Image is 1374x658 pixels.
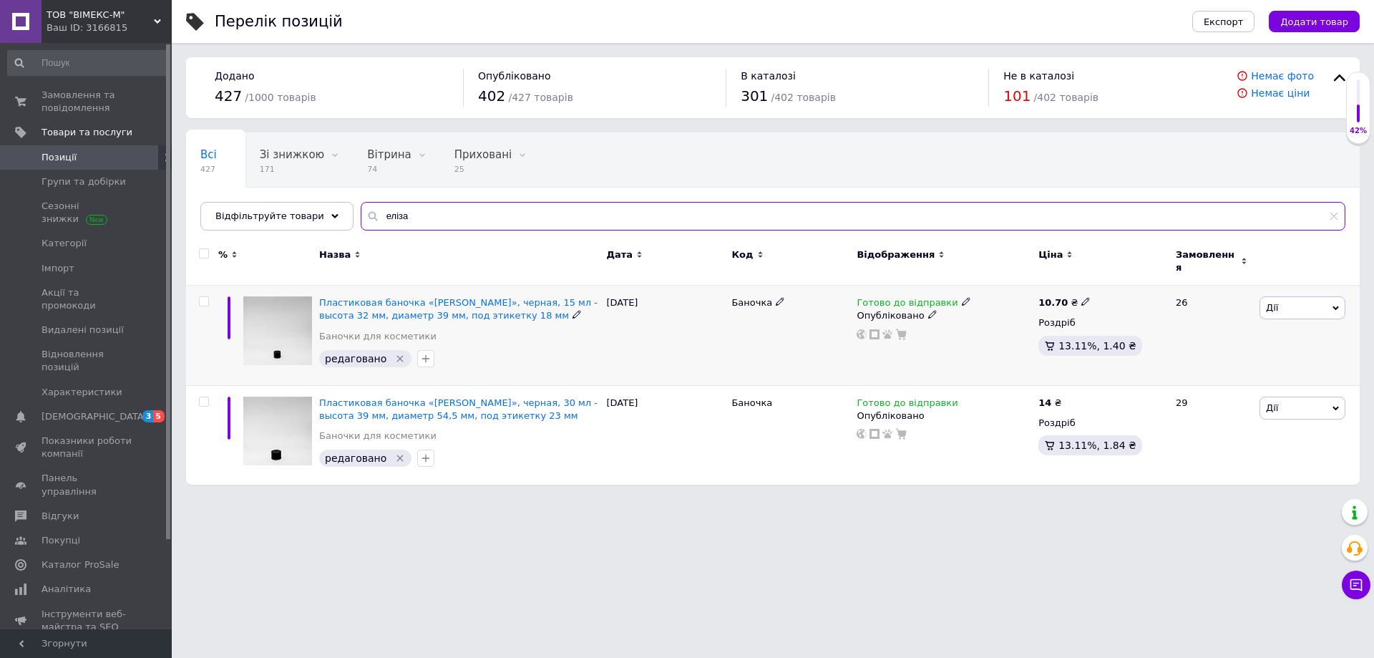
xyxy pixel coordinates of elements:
[42,286,132,312] span: Акції та промокоди
[771,92,835,103] span: / 402 товарів
[215,70,254,82] span: Додано
[603,286,728,386] div: [DATE]
[42,348,132,374] span: Відновлення позицій
[260,164,324,175] span: 171
[7,50,169,76] input: Пошук
[47,21,172,34] div: Ваш ID: 3166815
[367,148,411,161] span: Вітрина
[319,297,598,321] a: Пластиковая баночка «[PERSON_NAME]», черная, 15 мл - высота 32 мм, диаметр 39 мм, под этикетку 18 мм
[1038,417,1164,430] div: Роздріб
[42,558,119,571] span: Каталог ProSale
[1347,126,1370,136] div: 42%
[1269,11,1360,32] button: Додати товар
[260,148,324,161] span: Зі знижкою
[325,453,386,464] span: редаговано
[42,200,132,226] span: Сезонні знижки
[42,126,132,139] span: Товари та послуги
[1251,70,1314,82] a: Немає фото
[1176,248,1237,274] span: Замовлення
[508,92,572,103] span: / 427 товарів
[478,87,505,105] span: 402
[245,92,316,103] span: / 1000 товарів
[1038,397,1061,410] div: ₴
[741,70,796,82] span: В каталозі
[215,211,324,221] span: Відфільтруйте товари
[1058,340,1136,352] span: 13.11%, 1.40 ₴
[361,202,1345,231] input: Пошук по назві позиції, артикулу і пошуковим запитам
[454,148,512,161] span: Приховані
[857,410,1031,422] div: Опубліковано
[42,237,87,250] span: Категорії
[1280,16,1348,27] span: Додати товар
[1204,16,1244,27] span: Експорт
[42,175,126,188] span: Групи та добірки
[857,397,958,412] span: Готово до відправки
[42,324,124,337] span: Видалені позиції
[42,510,79,523] span: Відгуки
[1038,248,1063,261] span: Ціна
[319,430,437,442] a: Баночки для косметики
[1038,316,1164,329] div: Роздріб
[218,248,228,261] span: %
[200,164,217,175] span: 427
[42,386,122,399] span: Характеристики
[367,164,411,175] span: 74
[731,397,772,408] span: Баночка
[243,397,312,465] img: Пластиковая баночка «Элиза», черная, 30 мл - высота 39 мм, диаметр 54,5 мм, под этикетку 23 мм
[42,534,80,547] span: Покупці
[42,583,91,596] span: Аналітика
[42,262,74,275] span: Імпорт
[215,14,343,29] div: Перелік позицій
[47,9,154,21] span: ТОВ "ВІМЕКС-М"
[42,435,132,460] span: Показники роботи компанії
[1342,571,1370,599] button: Чат з покупцем
[394,353,406,364] svg: Видалити мітку
[42,89,132,115] span: Замовлення та повідомлення
[394,453,406,464] svg: Видалити мітку
[1266,402,1278,413] span: Дії
[325,353,386,364] span: редаговано
[153,410,165,422] span: 5
[1192,11,1255,32] button: Експорт
[215,87,242,105] span: 427
[319,330,437,343] a: Баночки для косметики
[1034,92,1098,103] span: / 402 товарів
[731,297,772,308] span: Баночка
[1167,385,1256,485] div: 29
[741,87,768,105] span: 301
[1167,286,1256,386] div: 26
[1266,302,1278,313] span: Дії
[454,164,512,175] span: 25
[1003,70,1074,82] span: Не в каталозі
[731,248,753,261] span: Код
[1038,297,1068,308] b: 10.70
[1251,87,1310,99] a: Немає ціни
[1003,87,1030,105] span: 101
[200,148,217,161] span: Всі
[42,608,132,634] span: Інструменти веб-майстра та SEO
[200,203,275,216] span: Опубліковані
[857,297,958,312] span: Готово до відправки
[606,248,633,261] span: Дата
[142,410,154,422] span: 3
[857,309,1031,322] div: Опубліковано
[42,151,77,164] span: Позиції
[1058,440,1136,451] span: 13.11%, 1.84 ₴
[1038,296,1091,309] div: ₴
[603,385,728,485] div: [DATE]
[478,70,551,82] span: Опубліковано
[42,472,132,498] span: Панель управління
[243,296,312,365] img: Пластиковая баночка «Элиза», черная, 15 мл - высота 32 мм, диаметр 39 мм, под этикетку 18 мм
[319,248,351,261] span: Назва
[1038,397,1051,408] b: 14
[319,397,598,421] a: Пластиковая баночка «[PERSON_NAME]», черная, 30 мл - высота 39 мм, диаметр 54,5 мм, под этикетку ...
[42,410,147,423] span: [DEMOGRAPHIC_DATA]
[857,248,935,261] span: Відображення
